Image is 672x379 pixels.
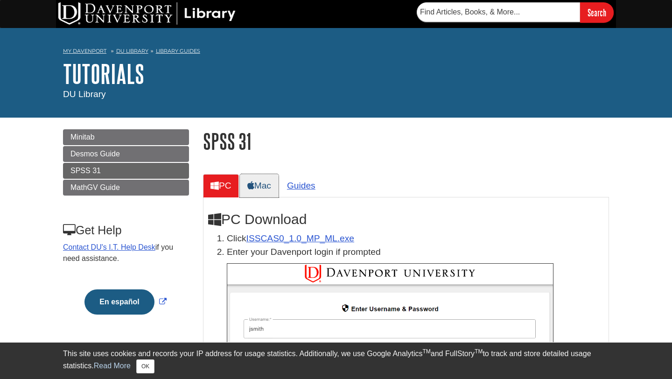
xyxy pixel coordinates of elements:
img: DU Library [58,2,236,25]
a: MathGV Guide [63,180,189,196]
button: En español [84,289,154,315]
p: Enter your Davenport login if prompted [227,246,604,259]
div: This site uses cookies and records your IP address for usage statistics. Additionally, we use Goo... [63,348,609,373]
a: PC [203,174,239,197]
a: Minitab [63,129,189,145]
a: DU Library [116,48,148,54]
li: Click [227,232,604,246]
span: DU Library [63,89,106,99]
a: Read More [94,362,131,370]
a: My Davenport [63,47,106,55]
h1: SPSS 31 [203,129,609,153]
a: Mac [240,174,279,197]
form: Searches DU Library's articles, books, and more [417,2,614,22]
input: Find Articles, Books, & More... [417,2,580,22]
a: Contact DU's I.T. Help Desk [63,243,155,251]
div: Guide Page Menu [63,129,189,330]
a: Desmos Guide [63,146,189,162]
span: SPSS 31 [70,167,101,175]
a: Guides [280,174,323,197]
h3: Get Help [63,224,188,237]
nav: breadcrumb [63,45,609,60]
span: Minitab [70,133,95,141]
a: SPSS 31 [63,163,189,179]
sup: TM [475,348,483,355]
a: Tutorials [63,59,144,88]
button: Close [136,359,154,373]
span: Desmos Guide [70,150,120,158]
span: MathGV Guide [70,183,120,191]
a: Link opens in new window [82,298,168,306]
a: Library Guides [156,48,200,54]
h2: PC Download [208,211,604,227]
p: if you need assistance. [63,242,188,264]
a: Download opens in new window [246,233,354,243]
sup: TM [422,348,430,355]
input: Search [580,2,614,22]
